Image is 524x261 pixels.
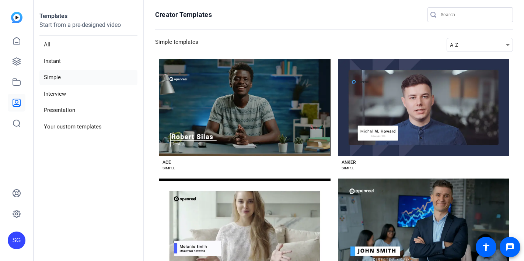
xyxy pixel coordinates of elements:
li: Instant [39,54,137,69]
li: Interview [39,87,137,102]
span: A-Z [450,42,458,48]
button: Template image [159,59,331,156]
div: ANKER [342,159,356,165]
div: SG [8,232,25,249]
div: SIMPLE [163,165,175,171]
img: blue-gradient.svg [11,12,22,23]
li: All [39,37,137,52]
input: Search [441,10,507,19]
div: ACE [163,159,171,165]
li: Presentation [39,103,137,118]
h3: Simple templates [155,38,198,52]
strong: Templates [39,13,67,20]
button: Template image [338,59,510,156]
p: Start from a pre-designed video [39,21,137,36]
mat-icon: message [506,243,514,251]
li: Simple [39,70,137,85]
div: SIMPLE [342,165,354,171]
mat-icon: accessibility [482,243,490,251]
h1: Creator Templates [155,10,212,19]
li: Your custom templates [39,119,137,134]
